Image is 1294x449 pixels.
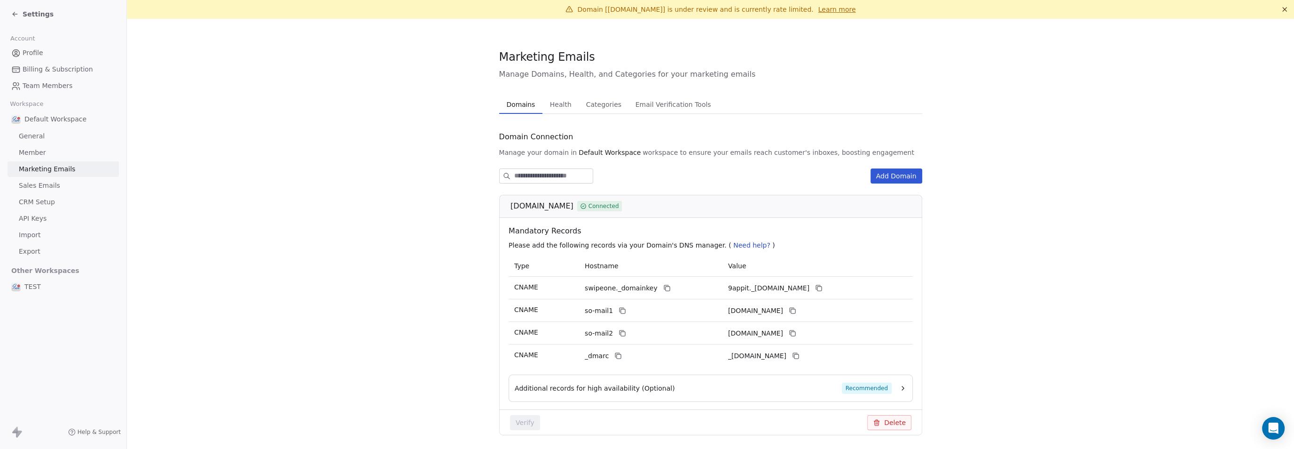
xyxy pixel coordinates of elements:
a: Import [8,227,119,243]
a: Team Members [8,78,119,94]
span: CRM Setup [19,197,55,207]
span: Default Workspace [579,148,641,157]
span: Export [19,247,40,257]
span: so-mail2 [585,329,613,338]
span: Health [546,98,575,111]
button: Additional records for high availability (Optional)Recommended [515,383,907,394]
span: Categories [582,98,625,111]
span: Settings [23,9,54,19]
a: Sales Emails [8,178,119,193]
span: TEST [24,282,41,291]
a: Member [8,145,119,160]
span: Email Verification Tools [632,98,715,111]
span: Member [19,148,46,158]
span: Hostname [585,262,619,270]
span: Team Members [23,81,72,91]
span: 9appit2.swipeone.email [728,329,783,338]
a: Billing & Subscription [8,62,119,77]
span: Need help? [733,241,770,249]
span: Value [728,262,746,270]
span: CNAME [514,306,538,313]
a: Export [8,244,119,259]
span: [DOMAIN_NAME] [510,200,573,212]
span: Domain Connection [499,131,573,143]
button: Delete [867,415,911,430]
button: Verify [510,415,540,430]
span: General [19,131,45,141]
a: Marketing Emails [8,161,119,177]
span: Domain [[DOMAIN_NAME]] is under review and is currently rate limited. [578,6,814,13]
img: logo_con%20trasparenza.png [11,114,21,124]
span: Default Workspace [24,114,86,124]
span: Profile [23,48,43,58]
span: _dmarc [585,351,609,361]
div: Open Intercom Messenger [1262,417,1285,440]
span: so-mail1 [585,306,613,316]
span: CNAME [514,351,538,359]
span: Billing & Subscription [23,64,93,74]
button: Add Domain [871,168,922,184]
span: Connected [588,202,619,210]
a: Help & Support [68,428,121,436]
span: Recommended [841,383,891,394]
img: logo_con%20trasparenza.png [11,282,21,291]
span: Help & Support [78,428,121,436]
a: API Keys [8,211,119,226]
span: Domains [502,98,539,111]
a: General [8,128,119,144]
span: Account [6,32,39,46]
a: Learn more [818,5,856,14]
p: Please add the following records via your Domain's DNS manager. ( ) [509,241,917,250]
span: _dmarc.swipeone.email [728,351,786,361]
span: Manage your domain in [499,148,577,157]
span: Marketing Emails [499,50,595,64]
span: 9appit1.swipeone.email [728,306,783,316]
span: CNAME [514,329,538,336]
span: Additional records for high availability (Optional) [515,384,675,393]
span: customer's inboxes, boosting engagement [774,148,914,157]
a: Profile [8,45,119,61]
span: Mandatory Records [509,225,917,237]
span: Marketing Emails [19,164,75,174]
span: API Keys [19,214,47,224]
a: Settings [11,9,54,19]
span: workspace to ensure your emails reach [643,148,772,157]
span: swipeone._domainkey [585,283,658,293]
span: Manage Domains, Health, and Categories for your marketing emails [499,69,922,80]
p: Type [514,261,573,271]
span: Import [19,230,40,240]
a: CRM Setup [8,194,119,210]
span: Workspace [6,97,47,111]
span: Sales Emails [19,181,60,191]
span: 9appit._domainkey.swipeone.email [728,283,809,293]
span: CNAME [514,283,538,291]
span: Other Workspaces [8,263,83,278]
